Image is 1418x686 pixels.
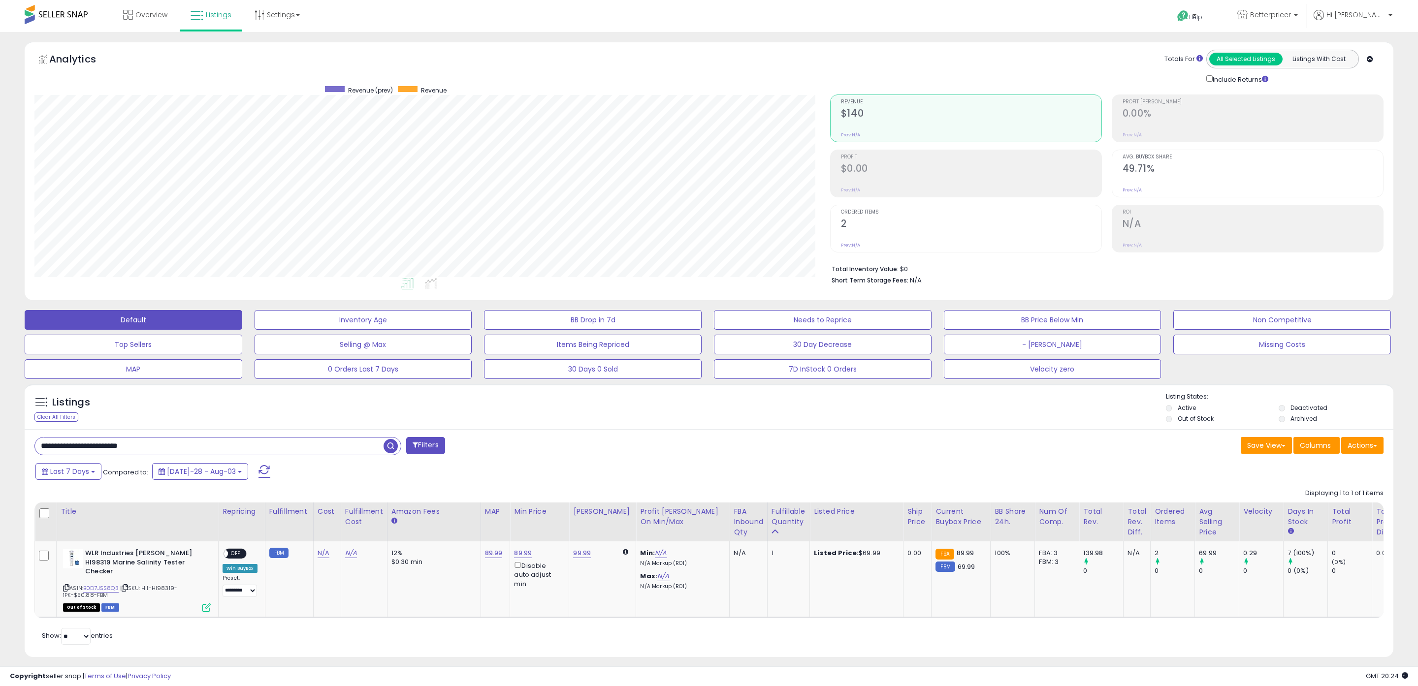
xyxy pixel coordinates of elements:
[1123,187,1142,193] small: Prev: N/A
[907,506,927,527] div: Ship Price
[128,671,171,681] a: Privacy Policy
[841,155,1101,160] span: Profit
[640,560,722,567] p: N/A Markup (ROI)
[35,463,101,480] button: Last 7 Days
[1332,506,1368,527] div: Total Profit
[1326,10,1386,20] span: Hi [PERSON_NAME]
[485,548,503,558] a: 89.99
[1305,489,1384,498] div: Displaying 1 to 1 of 1 items
[1083,566,1123,575] div: 0
[1083,549,1123,558] div: 139.98
[841,187,860,193] small: Prev: N/A
[514,548,532,558] a: 89.99
[1173,310,1391,330] button: Non Competitive
[1123,218,1383,231] h2: N/A
[10,671,46,681] strong: Copyright
[841,163,1101,176] h2: $0.00
[484,310,702,330] button: BB Drop in 7d
[1123,155,1383,160] span: Avg. Buybox Share
[944,359,1161,379] button: Velocity zero
[391,517,397,526] small: Amazon Fees.
[1178,414,1214,423] label: Out of Stock
[640,571,657,581] b: Max:
[910,276,922,285] span: N/A
[1128,506,1146,537] div: Total Rev. Diff.
[1039,549,1071,558] div: FBA: 3
[1376,506,1395,537] div: Total Profit Diff.
[1189,13,1202,21] span: Help
[1209,53,1283,65] button: All Selected Listings
[944,335,1161,354] button: - [PERSON_NAME]
[935,549,954,560] small: FBA
[1164,55,1203,64] div: Totals For
[1155,549,1194,558] div: 2
[1123,242,1142,248] small: Prev: N/A
[655,548,667,558] a: N/A
[1173,335,1391,354] button: Missing Costs
[1332,549,1372,558] div: 0
[103,468,148,477] span: Compared to:
[841,218,1101,231] h2: 2
[814,506,899,517] div: Listed Price
[1290,414,1317,423] label: Archived
[406,437,445,454] button: Filters
[1039,558,1071,566] div: FBM: 3
[255,335,472,354] button: Selling @ Max
[1290,404,1327,412] label: Deactivated
[714,310,932,330] button: Needs to Reprice
[636,502,730,541] th: The percentage added to the cost of goods (COGS) that forms the calculator for Min & Max prices.
[42,631,113,640] span: Show: entries
[269,506,309,517] div: Fulfillment
[832,262,1376,274] li: $0
[10,672,171,681] div: seller snap | |
[958,562,975,571] span: 69.99
[1123,210,1383,215] span: ROI
[1332,558,1346,566] small: (0%)
[1288,566,1327,575] div: 0 (0%)
[391,549,473,558] div: 12%
[1199,549,1239,558] div: 69.99
[841,132,860,138] small: Prev: N/A
[269,548,289,558] small: FBM
[573,506,632,517] div: [PERSON_NAME]
[832,276,908,284] b: Short Term Storage Fees:
[935,506,986,527] div: Current Buybox Price
[1177,10,1189,22] i: Get Help
[167,467,236,476] span: [DATE]-28 - Aug-03
[1293,437,1340,454] button: Columns
[814,548,859,558] b: Listed Price:
[1241,437,1292,454] button: Save View
[152,463,248,480] button: [DATE]-28 - Aug-03
[1128,549,1143,558] div: N/A
[957,548,974,558] span: 89.99
[345,548,357,558] a: N/A
[1123,163,1383,176] h2: 49.71%
[714,335,932,354] button: 30 Day Decrease
[391,506,477,517] div: Amazon Fees
[841,210,1101,215] span: Ordered Items
[1243,506,1279,517] div: Velocity
[206,10,231,20] span: Listings
[573,548,591,558] a: 99.99
[1123,132,1142,138] small: Prev: N/A
[318,506,337,517] div: Cost
[1288,527,1293,536] small: Days In Stock.
[734,549,760,558] div: N/A
[135,10,167,20] span: Overview
[1282,53,1355,65] button: Listings With Cost
[995,506,1031,527] div: BB Share 24h.
[1376,549,1392,558] div: 0.00
[484,359,702,379] button: 30 Days 0 Sold
[63,549,83,568] img: 21kaomMrJZL._SL40_.jpg
[83,584,119,592] a: B0D7JSS8Q3
[255,359,472,379] button: 0 Orders Last 7 Days
[772,549,802,558] div: 1
[1166,392,1394,402] p: Listing States:
[84,671,126,681] a: Terms of Use
[1341,437,1384,454] button: Actions
[49,52,115,68] h5: Analytics
[484,335,702,354] button: Items Being Repriced
[832,265,899,273] b: Total Inventory Value:
[734,506,763,537] div: FBA inbound Qty
[772,506,806,527] div: Fulfillable Quantity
